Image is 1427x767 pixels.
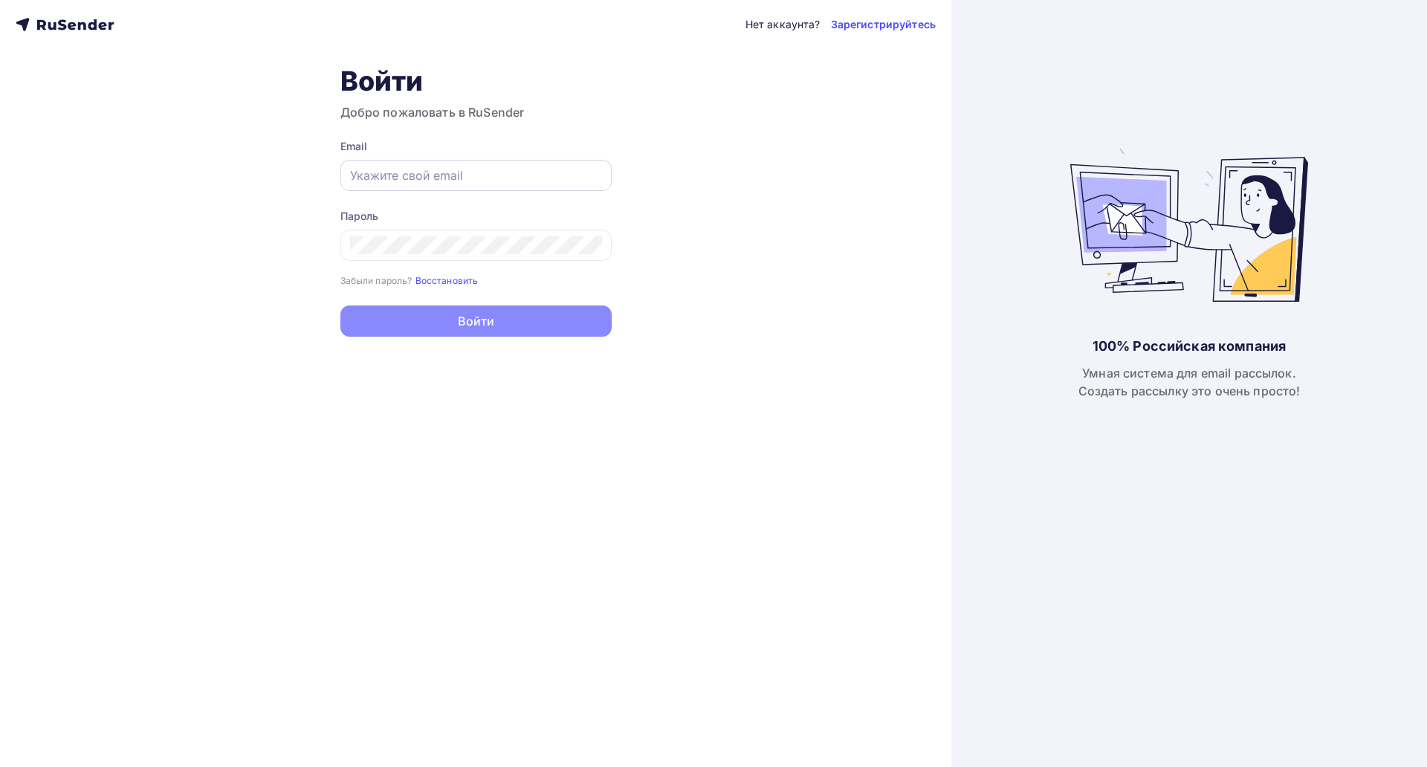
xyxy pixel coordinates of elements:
[831,17,936,32] a: Зарегистрируйтесь
[340,103,612,121] h3: Добро пожаловать в RuSender
[415,274,479,286] a: Восстановить
[415,275,479,286] small: Восстановить
[340,65,612,97] h1: Войти
[340,209,612,224] div: Пароль
[1078,364,1301,400] div: Умная система для email рассылок. Создать рассылку это очень просто!
[340,139,612,154] div: Email
[1093,337,1286,355] div: 100% Российская компания
[340,305,612,337] button: Войти
[350,166,602,184] input: Укажите свой email
[745,17,821,32] div: Нет аккаунта?
[340,275,412,286] small: Забыли пароль?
